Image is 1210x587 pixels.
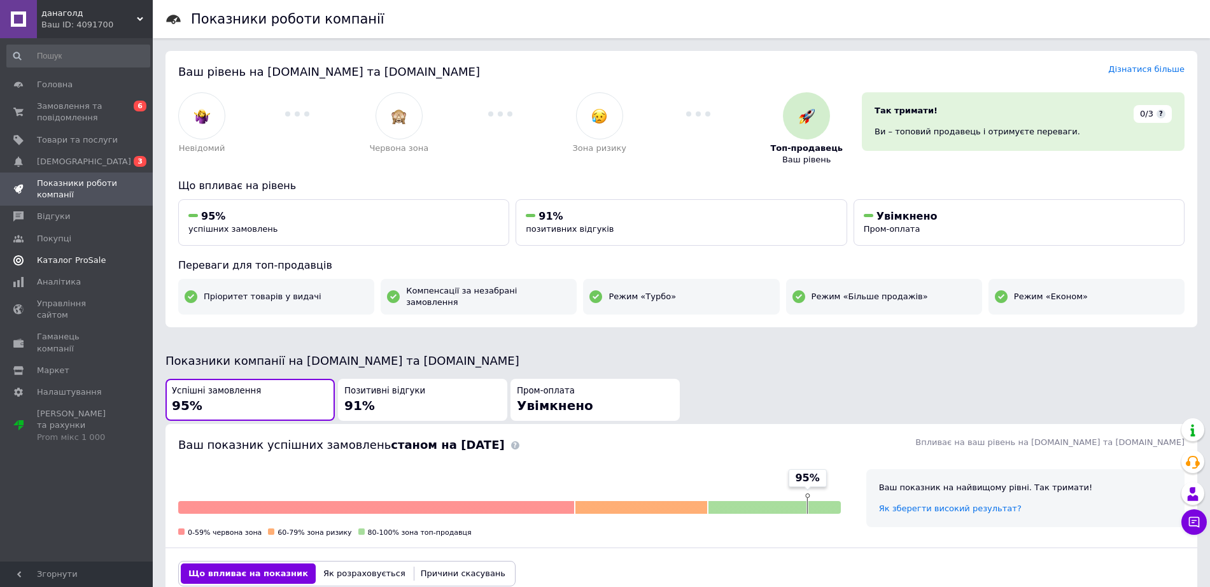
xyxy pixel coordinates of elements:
span: Пріоритет товарів у видачі [204,291,321,302]
div: 0/3 [1134,105,1172,123]
span: 91% [538,210,563,222]
span: Пром-оплата [864,224,920,234]
span: Що впливає на рівень [178,180,296,192]
span: Топ-продавець [770,143,843,154]
span: Невідомий [179,143,225,154]
button: Позитивні відгуки91% [338,379,507,421]
span: Так тримати! [875,106,938,115]
span: позитивних відгуків [526,224,614,234]
span: Аналітика [37,276,81,288]
button: УвімкненоПром-оплата [854,199,1185,246]
span: 60-79% зона ризику [278,528,351,537]
button: Пром-оплатаУвімкнено [510,379,680,421]
span: Головна [37,79,73,90]
span: 95% [201,210,225,222]
span: Управління сайтом [37,298,118,321]
span: Відгуки [37,211,70,222]
button: 95%успішних замовлень [178,199,509,246]
span: Переваги для топ-продавців [178,259,332,271]
span: Пром-оплата [517,385,575,397]
span: 6 [134,101,146,111]
span: Маркет [37,365,69,376]
span: 3 [134,156,146,167]
span: Налаштування [37,386,102,398]
a: Як зберегти високий результат? [879,504,1022,513]
span: Товари та послуги [37,134,118,146]
div: Ваш показник на найвищому рівні. Так тримати! [879,482,1172,493]
button: Причини скасувань [413,563,513,584]
span: Режим «Економ» [1014,291,1088,302]
span: Режим «Більше продажів» [812,291,928,302]
span: данаголд [41,8,137,19]
button: 91%позитивних відгуків [516,199,847,246]
button: Чат з покупцем [1181,509,1207,535]
span: Гаманець компанії [37,331,118,354]
h1: Показники роботи компанії [191,11,384,27]
img: :see_no_evil: [391,108,407,124]
span: Увімкнено [517,398,593,413]
button: Що впливає на показник [181,563,316,584]
span: Успішні замовлення [172,385,261,397]
img: :disappointed_relieved: [591,108,607,124]
span: Увімкнено [876,210,938,222]
span: успішних замовлень [188,224,278,234]
span: Ваш рівень на [DOMAIN_NAME] та [DOMAIN_NAME] [178,65,480,78]
span: Каталог ProSale [37,255,106,266]
div: Ваш ID: 4091700 [41,19,153,31]
span: Впливає на ваш рівень на [DOMAIN_NAME] та [DOMAIN_NAME] [915,437,1185,447]
b: станом на [DATE] [391,438,504,451]
span: 0-59% червона зона [188,528,262,537]
span: Червона зона [369,143,428,154]
span: 80-100% зона топ-продавця [368,528,472,537]
span: [PERSON_NAME] та рахунки [37,408,118,443]
span: Компенсації за незабрані замовлення [406,285,570,308]
span: 91% [344,398,375,413]
button: Успішні замовлення95% [165,379,335,421]
button: Як розраховується [316,563,413,584]
a: Дізнатися більше [1108,64,1185,74]
span: Зона ризику [573,143,627,154]
input: Пошук [6,45,150,67]
span: Показники роботи компанії [37,178,118,201]
span: [DEMOGRAPHIC_DATA] [37,156,131,167]
span: ? [1157,110,1165,118]
span: Ваш показник успішних замовлень [178,438,505,451]
img: :woman-shrugging: [194,108,210,124]
span: Режим «Турбо» [609,291,676,302]
div: Prom мікс 1 000 [37,432,118,443]
span: 95% [795,471,819,485]
span: Покупці [37,233,71,244]
span: Показники компанії на [DOMAIN_NAME] та [DOMAIN_NAME] [165,354,519,367]
span: Позитивні відгуки [344,385,425,397]
div: Ви – топовий продавець і отримуєте переваги. [875,126,1172,138]
span: Ваш рівень [782,154,831,166]
span: Замовлення та повідомлення [37,101,118,124]
span: 95% [172,398,202,413]
img: :rocket: [799,108,815,124]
